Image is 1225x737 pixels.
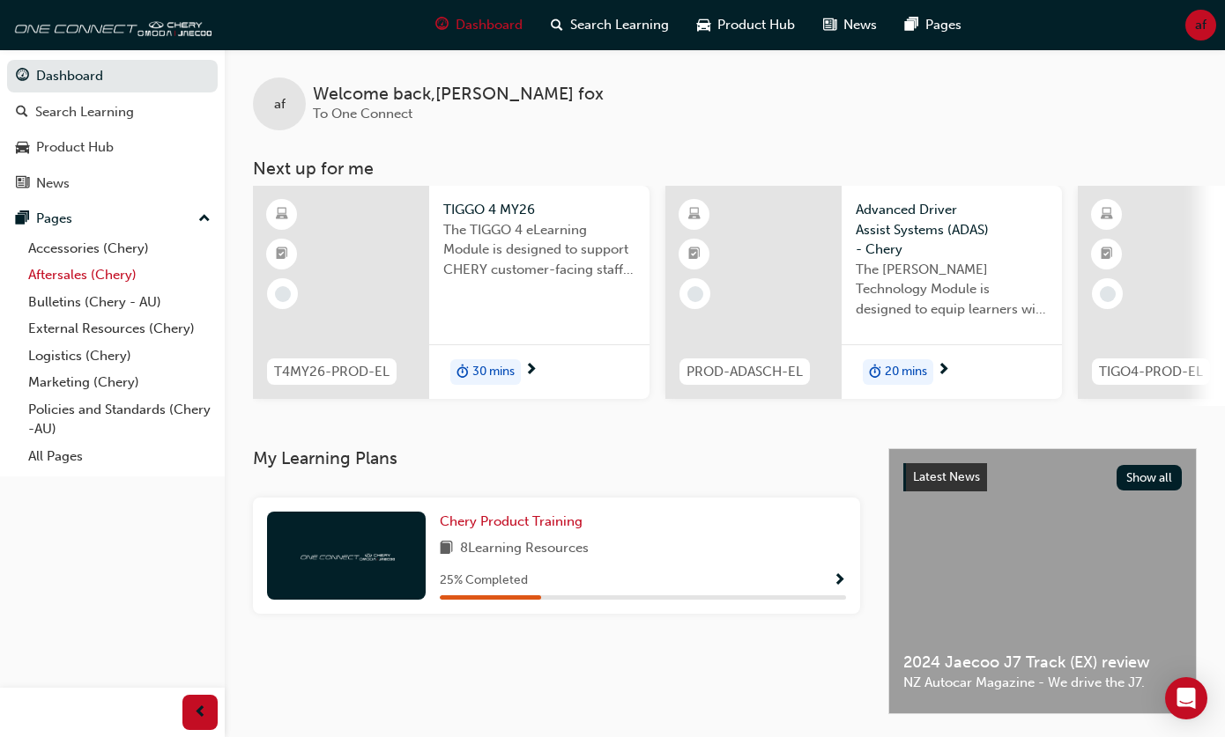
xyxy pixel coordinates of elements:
[537,7,683,43] a: search-iconSearch Learning
[274,362,390,382] span: T4MY26-PROD-EL
[440,538,453,560] span: book-icon
[524,363,538,379] span: next-icon
[843,15,877,35] span: News
[687,362,803,382] span: PROD-ADASCH-EL
[856,200,1048,260] span: Advanced Driver Assist Systems (ADAS) - Chery
[913,469,980,484] span: Latest News
[435,14,449,36] span: guage-icon
[313,106,412,122] span: To One Connect
[440,512,590,532] a: Chery Product Training
[9,7,212,42] img: oneconnect
[925,15,961,35] span: Pages
[21,235,218,262] a: Accessories (Chery)
[688,203,701,226] span: learningResourceType_ELEARNING-icon
[905,14,918,36] span: pages-icon
[687,286,703,302] span: learningRecordVerb_NONE-icon
[7,96,218,129] a: Search Learning
[809,7,891,43] a: news-iconNews
[7,131,218,164] a: Product Hub
[21,315,218,343] a: External Resources (Chery)
[21,369,218,396] a: Marketing (Chery)
[35,102,134,122] div: Search Learning
[665,186,1062,399] a: PROD-ADASCH-ELAdvanced Driver Assist Systems (ADAS) - CheryThe [PERSON_NAME] Technology Module is...
[833,573,846,589] span: Show Progress
[833,570,846,592] button: Show Progress
[275,286,291,302] span: learningRecordVerb_NONE-icon
[253,186,650,399] a: T4MY26-PROD-ELTIGGO 4 MY26The TIGGO 4 eLearning Module is designed to support CHERY customer-faci...
[36,137,114,158] div: Product Hub
[570,15,669,35] span: Search Learning
[717,15,795,35] span: Product Hub
[16,69,29,85] span: guage-icon
[937,363,950,379] span: next-icon
[36,209,72,229] div: Pages
[21,262,218,289] a: Aftersales (Chery)
[313,85,604,105] span: Welcome back , [PERSON_NAME] fox
[36,173,70,194] div: News
[891,7,976,43] a: pages-iconPages
[1117,465,1183,490] button: Show all
[16,211,29,227] span: pages-icon
[276,203,288,226] span: learningResourceType_ELEARNING-icon
[869,361,881,384] span: duration-icon
[460,538,589,560] span: 8 Learning Resources
[253,448,860,468] h3: My Learning Plans
[1099,362,1203,382] span: TIGO4-PROD-EL
[16,140,29,156] span: car-icon
[7,56,218,203] button: DashboardSearch LearningProduct HubNews
[440,513,583,529] span: Chery Product Training
[421,7,537,43] a: guage-iconDashboard
[440,571,528,591] span: 25 % Completed
[1165,677,1207,719] div: Open Intercom Messenger
[7,167,218,200] a: News
[903,673,1182,693] span: NZ Autocar Magazine - We drive the J7.
[7,60,218,92] a: Dashboard
[903,463,1182,491] a: Latest NewsShow all
[856,260,1048,320] span: The [PERSON_NAME] Technology Module is designed to equip learners with essential knowledge about ...
[1101,243,1113,266] span: booktick-icon
[7,203,218,235] button: Pages
[903,652,1182,673] span: 2024 Jaecoo J7 Track (EX) review
[888,448,1197,714] a: Latest NewsShow all2024 Jaecoo J7 Track (EX) reviewNZ Autocar Magazine - We drive the J7.
[276,243,288,266] span: booktick-icon
[823,14,836,36] span: news-icon
[443,200,635,220] span: TIGGO 4 MY26
[1185,10,1216,41] button: af
[198,208,211,231] span: up-icon
[1100,286,1116,302] span: learningRecordVerb_NONE-icon
[1195,15,1206,35] span: af
[443,220,635,280] span: The TIGGO 4 eLearning Module is designed to support CHERY customer-facing staff with the product ...
[688,243,701,266] span: booktick-icon
[697,14,710,36] span: car-icon
[885,362,927,382] span: 20 mins
[21,396,218,443] a: Policies and Standards (Chery -AU)
[225,158,1225,179] h3: Next up for me
[194,702,207,724] span: prev-icon
[16,176,29,192] span: news-icon
[21,289,218,316] a: Bulletins (Chery - AU)
[21,343,218,370] a: Logistics (Chery)
[456,15,523,35] span: Dashboard
[683,7,809,43] a: car-iconProduct Hub
[298,547,395,564] img: oneconnect
[472,362,515,382] span: 30 mins
[21,443,218,470] a: All Pages
[274,94,286,114] span: af
[1101,203,1113,226] span: learningResourceType_ELEARNING-icon
[16,105,28,121] span: search-icon
[551,14,563,36] span: search-icon
[457,361,469,384] span: duration-icon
